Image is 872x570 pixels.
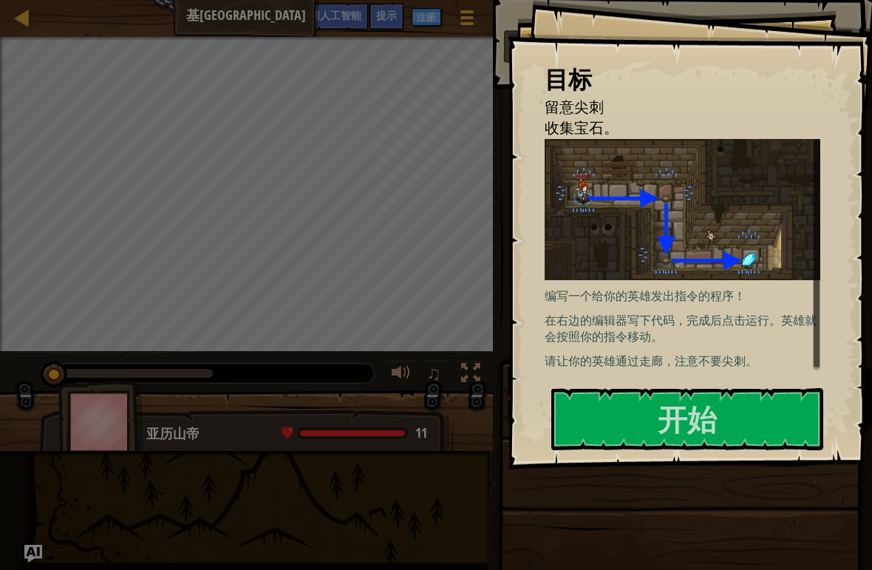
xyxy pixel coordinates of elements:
[545,63,592,95] font: 目标
[376,8,397,22] font: 提示
[456,360,486,390] button: 切换全屏
[551,388,823,450] button: 开始
[415,424,427,442] span: 11
[386,360,416,390] button: 音量调节
[292,3,369,30] button: 询问人工智能
[58,381,144,463] img: thang_avatar_frame.png
[417,10,436,24] font: 注册
[545,288,746,304] font: 编写一个给你的英雄发出指令的程序！
[423,360,449,390] button: ♫
[426,362,441,384] font: ♫
[282,427,427,440] div: health: 11 / 11
[526,97,817,118] li: 留意尖刺
[146,424,438,444] div: 亚历山帝
[545,139,820,280] img: 地牢
[449,3,486,38] button: 显示游戏菜单
[503,30,854,64] button: 运行
[545,118,619,138] font: 收集宝石。
[412,8,441,26] button: 注册
[545,97,604,117] font: 留意尖刺
[24,545,42,563] button: 询问人工智能
[545,353,757,369] font: 请让你的英雄通过走廊，注意不要尖刺。
[526,118,817,139] li: 收集宝石。
[658,398,717,438] font: 开始
[545,312,817,345] font: 在右边的编辑器写下代码，完成后点击运行。英雄就会按照你的指令移动。
[299,8,361,22] font: 询问人工智能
